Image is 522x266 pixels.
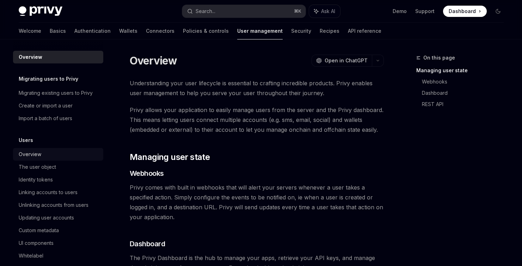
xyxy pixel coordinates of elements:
[13,148,103,161] a: Overview
[13,112,103,125] a: Import a batch of users
[119,23,137,39] a: Wallets
[130,78,384,98] span: Understanding your user lifecycle is essential to crafting incredible products. Privy enables use...
[19,188,78,197] div: Linking accounts to users
[19,53,42,61] div: Overview
[422,87,509,99] a: Dashboard
[422,76,509,87] a: Webhooks
[348,23,381,39] a: API reference
[443,6,487,17] a: Dashboard
[449,8,476,15] span: Dashboard
[492,6,504,17] button: Toggle dark mode
[309,5,340,18] button: Ask AI
[416,65,509,76] a: Managing user state
[130,239,165,249] span: Dashboard
[19,214,74,222] div: Updating user accounts
[130,105,384,135] span: Privy allows your application to easily manage users from the server and the Privy dashboard. Thi...
[196,7,215,16] div: Search...
[291,23,311,39] a: Security
[13,99,103,112] a: Create or import a user
[13,87,103,99] a: Migrating existing users to Privy
[325,57,368,64] span: Open in ChatGPT
[312,55,372,67] button: Open in ChatGPT
[19,226,59,235] div: Custom metadata
[13,199,103,211] a: Unlinking accounts from users
[19,175,53,184] div: Identity tokens
[19,239,54,247] div: UI components
[13,211,103,224] a: Updating user accounts
[13,237,103,249] a: UI components
[19,114,72,123] div: Import a batch of users
[237,23,283,39] a: User management
[294,8,301,14] span: ⌘ K
[423,54,455,62] span: On this page
[13,161,103,173] a: The user object
[19,23,41,39] a: Welcome
[415,8,435,15] a: Support
[19,252,43,260] div: Whitelabel
[182,5,306,18] button: Search...⌘K
[130,151,210,163] span: Managing user state
[393,8,407,15] a: Demo
[19,89,93,97] div: Migrating existing users to Privy
[422,99,509,110] a: REST API
[19,150,41,159] div: Overview
[13,249,103,262] a: Whitelabel
[19,201,88,209] div: Unlinking accounts from users
[130,183,384,222] span: Privy comes with built in webhooks that will alert your servers whenever a user takes a specified...
[13,186,103,199] a: Linking accounts to users
[19,75,78,83] h5: Migrating users to Privy
[13,224,103,237] a: Custom metadata
[74,23,111,39] a: Authentication
[321,8,335,15] span: Ask AI
[13,173,103,186] a: Identity tokens
[19,101,73,110] div: Create or import a user
[146,23,174,39] a: Connectors
[19,136,33,144] h5: Users
[130,168,164,178] span: Webhooks
[320,23,339,39] a: Recipes
[13,51,103,63] a: Overview
[19,6,62,16] img: dark logo
[19,163,56,171] div: The user object
[183,23,229,39] a: Policies & controls
[50,23,66,39] a: Basics
[130,54,177,67] h1: Overview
